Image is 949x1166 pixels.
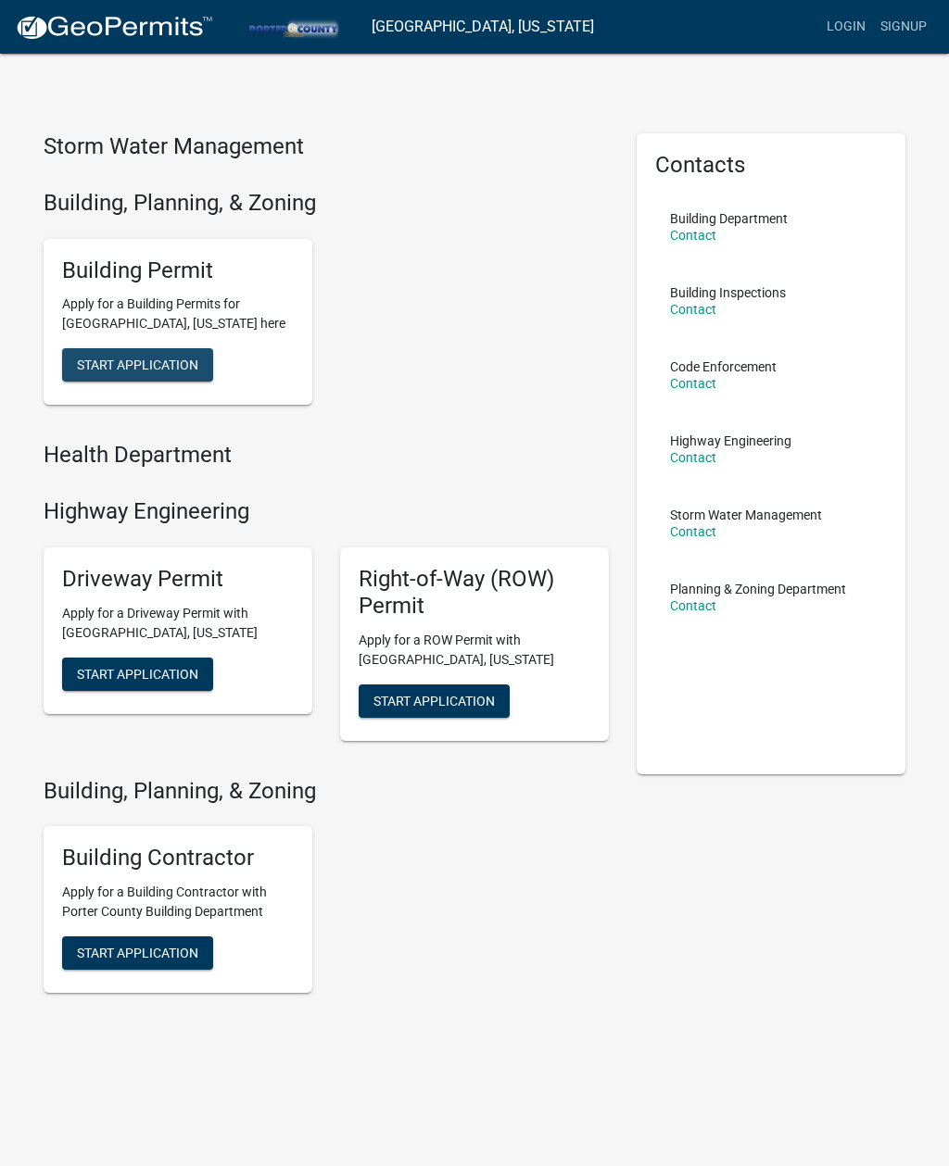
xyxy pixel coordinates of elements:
a: Contact [670,302,716,317]
h4: Health Department [44,442,609,469]
p: Building Inspections [670,286,786,299]
a: [GEOGRAPHIC_DATA], [US_STATE] [372,11,594,43]
p: Apply for a Driveway Permit with [GEOGRAPHIC_DATA], [US_STATE] [62,604,294,643]
h4: Storm Water Management [44,133,609,160]
a: Contact [670,376,716,391]
a: Contact [670,598,716,613]
p: Planning & Zoning Department [670,583,846,596]
p: Highway Engineering [670,434,791,447]
p: Apply for a Building Permits for [GEOGRAPHIC_DATA], [US_STATE] here [62,295,294,333]
span: Start Application [77,666,198,681]
h4: Highway Engineering [44,498,609,525]
p: Apply for a Building Contractor with Porter County Building Department [62,883,294,922]
button: Start Application [359,684,510,718]
button: Start Application [62,658,213,691]
a: Contact [670,450,716,465]
h5: Building Permit [62,257,294,284]
button: Start Application [62,348,213,382]
h4: Building, Planning, & Zoning [44,190,609,217]
a: Contact [670,228,716,243]
h5: Right-of-Way (ROW) Permit [359,566,590,620]
a: Contact [670,524,716,539]
button: Start Application [62,936,213,970]
span: Start Application [373,693,495,708]
a: Signup [873,9,934,44]
p: Code Enforcement [670,360,777,373]
img: Porter County, Indiana [228,14,357,39]
span: Start Application [77,357,198,372]
span: Start Application [77,946,198,960]
h4: Building, Planning, & Zoning [44,778,609,805]
p: Storm Water Management [670,508,822,521]
p: Building Department [670,212,788,225]
h5: Building Contractor [62,845,294,871]
p: Apply for a ROW Permit with [GEOGRAPHIC_DATA], [US_STATE] [359,631,590,670]
a: Login [819,9,873,44]
h5: Contacts [655,152,887,179]
h5: Driveway Permit [62,566,294,593]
